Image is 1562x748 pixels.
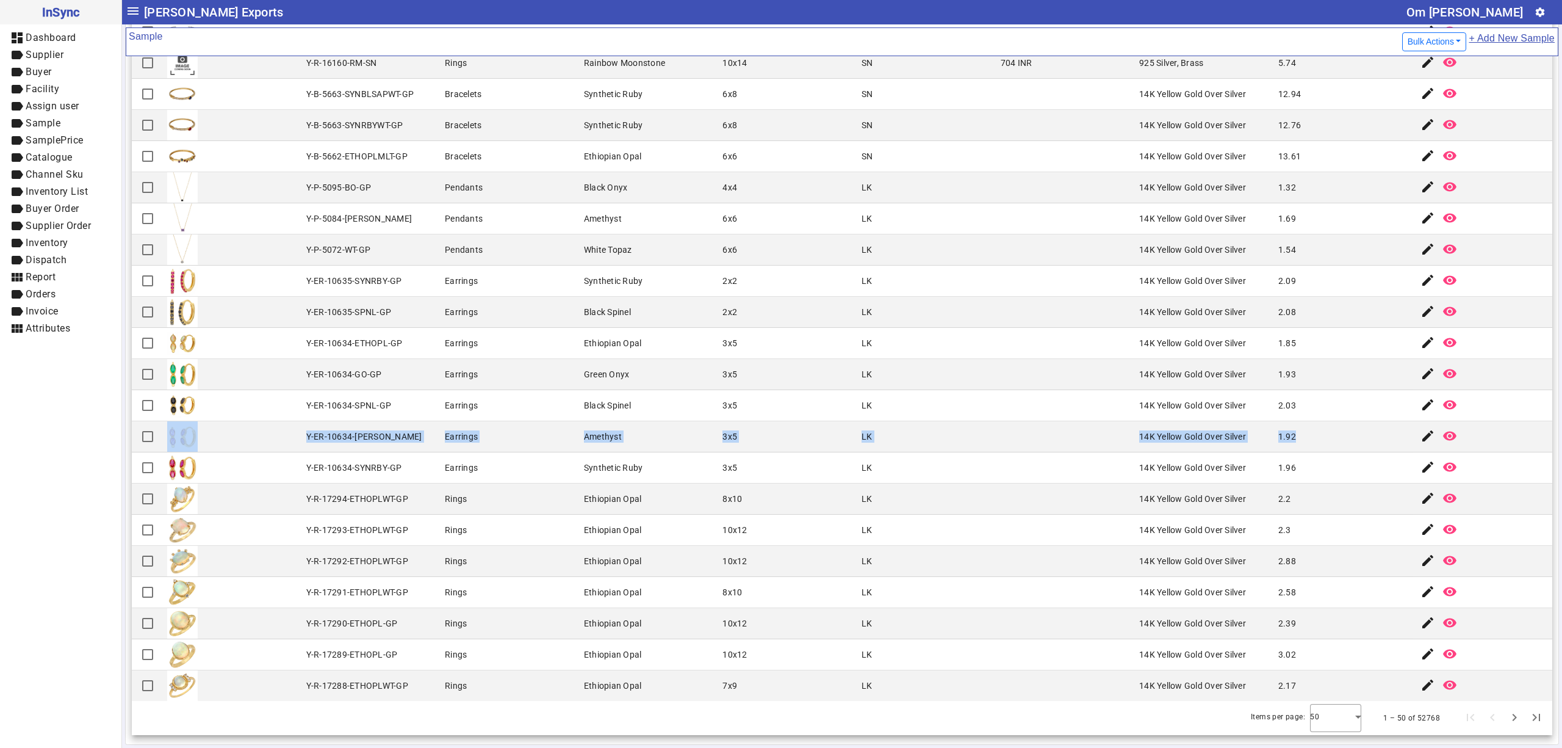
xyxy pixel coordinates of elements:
[10,133,24,148] mat-icon: label
[1420,491,1435,506] mat-icon: edit
[584,337,642,349] div: Ethiopian Opal
[1420,242,1435,256] mat-icon: edit
[1278,462,1296,474] div: 1.96
[584,555,642,567] div: Ethiopian Opal
[1442,398,1457,412] mat-icon: remove_red_eye
[1278,119,1301,131] div: 12.76
[306,275,402,287] div: Y-ER-10635-SYNRBY-GP
[1420,678,1435,692] mat-icon: edit
[722,586,742,598] div: 8x10
[26,151,73,163] span: Catalogue
[722,26,747,38] div: 13x18
[722,181,737,194] div: 4x4
[26,186,88,197] span: Inventory List
[862,244,873,256] div: LK
[1278,430,1296,443] div: 1.92
[1139,244,1246,256] div: 14K Yellow Gold Over Silver
[862,399,873,412] div: LK
[1420,55,1435,70] mat-icon: edit
[306,680,408,692] div: Y-R-17288-ETHOPLWT-GP
[1139,462,1246,474] div: 14K Yellow Gold Over Silver
[1278,88,1301,100] div: 12.94
[167,452,198,483] img: d259c660-b4c4-49af-9d49-c64308acccfb
[1420,180,1435,194] mat-icon: edit
[1139,493,1246,505] div: 14K Yellow Gold Over Silver
[1278,399,1296,412] div: 2.03
[1420,429,1435,443] mat-icon: edit
[306,648,398,661] div: Y-R-17289-ETHOPL-GP
[167,328,198,358] img: 125473e3-09db-4bb2-a270-a0ba10bfb083
[722,57,747,69] div: 10x14
[306,244,371,256] div: Y-P-5072-WT-GP
[306,57,377,69] div: Y-R-16160-RM-SN
[1251,711,1305,723] div: Items per page:
[26,134,84,146] span: SamplePrice
[26,271,56,283] span: Report
[1001,57,1032,69] div: 704 INR
[584,26,622,38] div: Turquoise
[1278,306,1296,318] div: 2.08
[1139,57,1203,69] div: 925 Silver, Brass
[10,219,24,233] mat-icon: label
[1468,31,1555,53] a: + Add New Sample
[1139,88,1246,100] div: 14K Yellow Gold Over Silver
[167,234,198,265] img: b3bf2b56-ef31-40ca-960c-eab7415a2838
[10,116,24,131] mat-icon: label
[862,524,873,536] div: LK
[445,119,481,131] div: Bracelets
[722,212,737,225] div: 6x6
[1139,212,1246,225] div: 14K Yellow Gold Over Silver
[445,306,478,318] div: Earrings
[722,617,747,630] div: 10x12
[1442,55,1457,70] mat-icon: remove_red_eye
[306,430,422,443] div: Y-ER-10634-[PERSON_NAME]
[1139,648,1246,661] div: 14K Yellow Gold Over Silver
[1442,553,1457,568] mat-icon: remove_red_eye
[445,430,478,443] div: Earrings
[1139,555,1246,567] div: 14K Yellow Gold Over Silver
[862,212,873,225] div: LK
[1442,180,1457,194] mat-icon: remove_red_eye
[1503,707,1525,729] button: Next page
[167,484,198,514] img: 24d45516-dddf-4bdd-8aac-49eeaa887d45
[10,65,24,79] mat-icon: label
[167,48,198,78] img: comingsoon.png
[722,275,737,287] div: 2x2
[1139,680,1246,692] div: 14K Yellow Gold Over Silver
[862,119,873,131] div: SN
[1139,306,1246,318] div: 14K Yellow Gold Over Silver
[445,586,467,598] div: Rings
[584,88,643,100] div: Synthetic Ruby
[1139,368,1246,380] div: 14K Yellow Gold Over Silver
[10,150,24,165] mat-icon: label
[1420,522,1435,537] mat-icon: edit
[306,462,402,474] div: Y-ER-10634-SYNRBY-GP
[167,359,198,390] img: d38495de-6ef6-4421-a289-b31ab8a19a36
[1278,181,1296,194] div: 1.32
[584,57,665,69] div: Rainbow Moonstone
[862,493,873,505] div: LK
[445,244,483,256] div: Pendants
[1278,680,1296,692] div: 2.17
[1278,150,1301,162] div: 13.61
[306,181,372,194] div: Y-P-5095-BO-GP
[862,430,873,443] div: LK
[10,82,24,96] mat-icon: label
[1139,617,1246,630] div: 14K Yellow Gold Over Silver
[1139,430,1246,443] div: 14K Yellow Gold Over Silver
[26,83,59,95] span: Facility
[1139,399,1246,412] div: 14K Yellow Gold Over Silver
[306,306,392,318] div: Y-ER-10635-SPNL-GP
[26,66,52,78] span: Buyer
[1442,366,1457,381] mat-icon: remove_red_eye
[1278,337,1296,349] div: 1.85
[1278,555,1296,567] div: 2.88
[862,150,873,162] div: SN
[306,337,403,349] div: Y-ER-10634-ETHOPL-GP
[722,648,747,661] div: 10x12
[1442,460,1457,474] mat-icon: remove_red_eye
[445,337,478,349] div: Earrings
[167,79,198,109] img: 0be77899-069c-4e3f-82f7-2ede6cb4aaa7
[584,430,622,443] div: Amethyst
[1139,337,1246,349] div: 14K Yellow Gold Over Silver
